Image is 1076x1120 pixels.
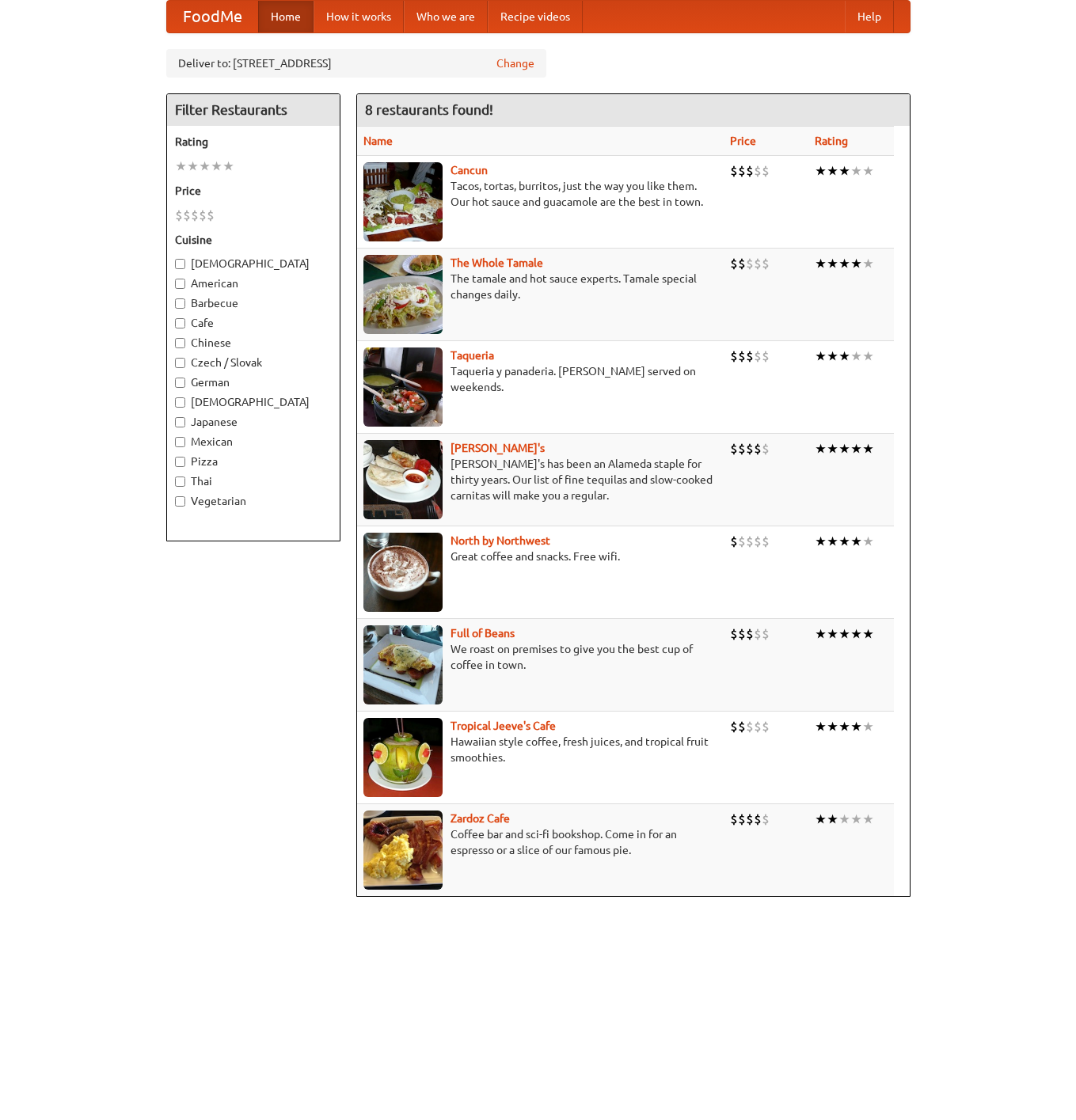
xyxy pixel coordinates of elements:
[222,158,234,175] li: ★
[175,298,185,309] input: Barbecue
[862,533,874,550] li: ★
[827,811,838,828] li: ★
[175,397,185,408] input: [DEMOGRAPHIC_DATA]
[762,162,770,180] li: $
[451,442,545,454] a: [PERSON_NAME]'s
[845,1,894,32] a: Help
[754,255,762,272] li: $
[363,549,717,564] p: Great coffee and snacks. Free wifi.
[738,162,746,180] li: $
[838,162,850,180] li: ★
[850,718,862,735] li: ★
[363,440,443,519] img: pedros.jpg
[838,625,850,643] li: ★
[363,162,443,241] img: cancun.jpg
[815,440,827,457] li: ★
[827,162,838,180] li: ★
[363,826,717,858] p: Coffee bar and sci-fi bookshop. Come in for an espresso or a slice of our famous pie.
[730,440,738,457] li: $
[730,718,738,735] li: $
[175,275,332,291] label: American
[175,374,332,390] label: German
[175,493,332,509] label: Vegetarian
[850,347,862,365] li: ★
[175,358,185,368] input: Czech / Slovak
[762,533,770,550] li: $
[754,625,762,643] li: $
[175,378,185,388] input: German
[862,255,874,272] li: ★
[815,162,827,180] li: ★
[850,811,862,828] li: ★
[730,625,738,643] li: $
[175,183,332,199] h5: Price
[815,625,827,643] li: ★
[451,349,494,362] a: Taqueria
[175,315,332,331] label: Cafe
[175,318,185,328] input: Cafe
[451,256,543,269] a: The Whole Tamale
[850,533,862,550] li: ★
[451,627,515,640] a: Full of Beans
[838,718,850,735] li: ★
[862,811,874,828] li: ★
[827,347,838,365] li: ★
[175,207,183,224] li: $
[207,207,215,224] li: $
[314,1,404,32] a: How it works
[815,718,827,735] li: ★
[827,533,838,550] li: ★
[363,625,443,704] img: beans.jpg
[363,135,393,147] a: Name
[191,207,199,224] li: $
[850,440,862,457] li: ★
[258,1,314,32] a: Home
[496,55,534,71] a: Change
[815,135,848,147] a: Rating
[746,255,754,272] li: $
[746,162,754,180] li: $
[746,625,754,643] li: $
[762,625,770,643] li: $
[175,279,185,289] input: American
[754,811,762,828] li: $
[175,355,332,370] label: Czech / Slovak
[862,625,874,643] li: ★
[838,347,850,365] li: ★
[363,811,443,890] img: zardoz.jpg
[862,162,874,180] li: ★
[762,347,770,365] li: $
[187,158,199,175] li: ★
[738,347,746,365] li: $
[746,718,754,735] li: $
[451,812,510,825] a: Zardoz Cafe
[754,533,762,550] li: $
[762,718,770,735] li: $
[815,347,827,365] li: ★
[175,134,332,150] h5: Rating
[451,534,550,547] a: North by Northwest
[838,255,850,272] li: ★
[175,414,332,430] label: Japanese
[862,718,874,735] li: ★
[363,533,443,612] img: north.jpg
[199,207,207,224] li: $
[363,178,717,210] p: Tacos, tortas, burritos, just the way you like them. Our hot sauce and guacamole are the best in ...
[850,162,862,180] li: ★
[175,417,185,427] input: Japanese
[451,719,556,732] a: Tropical Jeeve's Cafe
[175,457,185,467] input: Pizza
[730,162,738,180] li: $
[738,255,746,272] li: $
[738,440,746,457] li: $
[746,347,754,365] li: $
[754,347,762,365] li: $
[211,158,222,175] li: ★
[746,811,754,828] li: $
[175,259,185,269] input: [DEMOGRAPHIC_DATA]
[167,94,340,126] h4: Filter Restaurants
[175,158,187,175] li: ★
